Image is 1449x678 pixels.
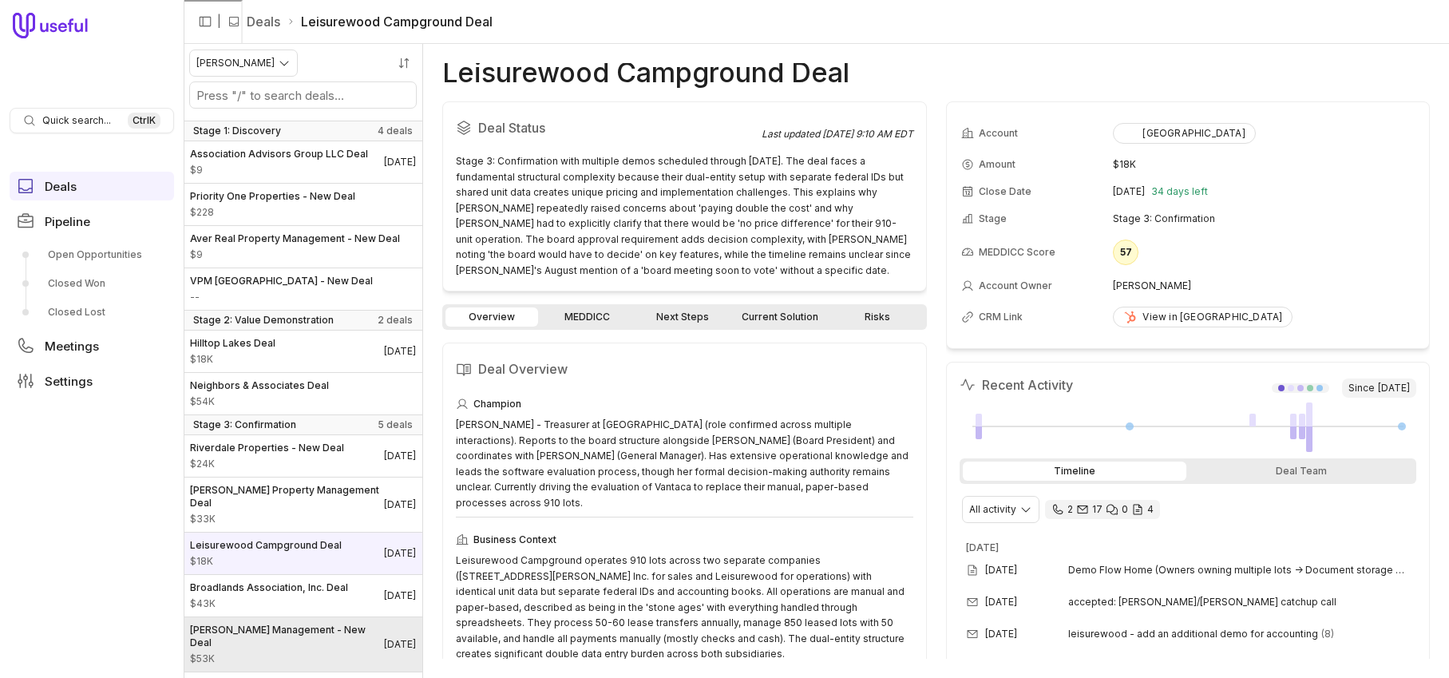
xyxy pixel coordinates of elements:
span: Association Advisors Group LLC Deal [190,148,368,161]
span: MEDDICC Score [979,246,1055,259]
time: [DATE] [985,628,1017,640]
nav: Deals [184,44,423,678]
div: Pipeline submenu [10,242,174,325]
h2: Recent Activity [960,375,1073,395]
time: Deal Close Date [384,156,416,169]
span: Deals [45,180,77,192]
kbd: Ctrl K [128,113,160,129]
span: Amount [190,395,329,408]
span: [PERSON_NAME] Property Management Deal [190,484,384,509]
div: [PERSON_NAME] - Treasurer at [GEOGRAPHIC_DATA] (role confirmed across multiple interactions). Rep... [456,417,913,510]
span: Account Owner [979,280,1052,292]
time: Deal Close Date [384,450,416,462]
div: Last updated [762,128,913,141]
button: Collapse sidebar [193,10,217,34]
span: Since [1342,379,1416,398]
span: Close Date [979,185,1031,198]
a: Open Opportunities [10,242,174,268]
td: Stage 3: Confirmation [1113,206,1415,232]
span: VPM [GEOGRAPHIC_DATA] - New Deal [190,275,373,287]
div: Business Context [456,530,913,549]
span: Amount [190,206,355,219]
a: Aver Real Property Management - New Deal$9 [184,226,422,268]
span: Amount [190,652,384,665]
span: Amount [190,597,348,610]
span: Neighbors & Associates Deal [190,379,329,392]
time: Deal Close Date [384,547,416,560]
span: Amount [190,164,368,176]
a: Deals [10,172,174,200]
time: [DATE] [985,596,1017,609]
h1: Leisurewood Campground Deal [442,63,849,82]
span: Amount [190,353,275,366]
a: Pipeline [10,207,174,236]
span: Amount [190,291,373,303]
span: 34 days left [1151,185,1208,198]
a: Current Solution [732,307,828,327]
span: Riverdale Properties - New Deal [190,442,344,454]
time: Deal Close Date [384,638,416,651]
div: Leisurewood Campground operates 910 lots across two separate companies ([STREET_ADDRESS][PERSON_N... [456,553,913,662]
time: [DATE] 9:10 AM EDT [822,128,913,140]
span: Broadlands Association, Inc. Deal [190,581,348,594]
a: VPM [GEOGRAPHIC_DATA] - New Deal-- [184,268,422,310]
a: Riverdale Properties - New Deal$24K[DATE] [184,435,422,477]
div: 2 calls and 17 email threads [1045,500,1160,519]
a: MEDDICC [541,307,634,327]
a: Priority One Properties - New Deal$228 [184,184,422,225]
a: Leisurewood Campground Deal$18K[DATE] [184,533,422,574]
time: [DATE] [1113,185,1145,198]
span: Amount [979,158,1015,171]
span: leisurewood - add an additional demo for accounting [1068,628,1318,640]
a: [PERSON_NAME] Management - New Deal$53K[DATE] [184,617,422,672]
span: [PERSON_NAME] Management - New Deal [190,624,384,649]
span: CRM Link [979,311,1023,323]
span: Stage 3: Confirmation [193,418,296,431]
a: Broadlands Association, Inc. Deal$43K[DATE] [184,575,422,617]
span: 4 deals [378,125,413,137]
div: Timeline [963,462,1186,481]
a: Deals [247,12,280,31]
span: | [217,12,221,31]
span: Amount [190,555,342,568]
time: [DATE] [966,541,999,553]
a: [PERSON_NAME] Property Management Deal$33K[DATE] [184,478,422,532]
span: Quick search... [42,114,111,127]
time: [DATE] [985,564,1017,577]
button: Sort by [392,51,416,75]
span: Amount [190,248,400,261]
span: 5 deals [378,418,413,431]
span: Priority One Properties - New Deal [190,190,355,203]
span: Leisurewood Campground Deal [190,539,342,552]
time: Deal Close Date [384,345,416,358]
div: Deal Team [1190,462,1413,481]
a: View in [GEOGRAPHIC_DATA] [1113,307,1293,327]
span: Amount [190,513,384,525]
button: [GEOGRAPHIC_DATA] [1113,123,1255,144]
td: [PERSON_NAME] [1113,273,1415,299]
a: Risks [831,307,924,327]
span: Demo Flow Home (Owners owning multiple lots -> Document storage -> Amenities -> ARC's - Work Orde... [1068,564,1411,577]
td: $18K [1113,152,1415,177]
div: 57 [1113,240,1138,265]
time: Deal Close Date [384,589,416,602]
a: Neighbors & Associates Deal$54K [184,373,422,414]
span: Hilltop Lakes Deal [190,337,275,350]
div: View in [GEOGRAPHIC_DATA] [1123,311,1282,323]
h2: Deal Overview [456,356,913,382]
li: Leisurewood Campground Deal [287,12,493,31]
a: Closed Lost [10,299,174,325]
span: Amount [190,458,344,470]
div: Stage 3: Confirmation with multiple demos scheduled through [DATE]. The deal faces a fundamental ... [456,153,913,278]
a: Overview [445,307,538,327]
span: Aver Real Property Management - New Deal [190,232,400,245]
input: Search deals by name [190,82,416,108]
span: 8 emails in thread [1321,628,1334,640]
span: Stage [979,212,1007,225]
a: Next Steps [636,307,729,327]
h2: Deal Status [456,115,762,141]
a: Closed Won [10,271,174,296]
a: Settings [10,367,174,395]
a: Association Advisors Group LLC Deal$9[DATE] [184,141,422,183]
time: Deal Close Date [384,498,416,511]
